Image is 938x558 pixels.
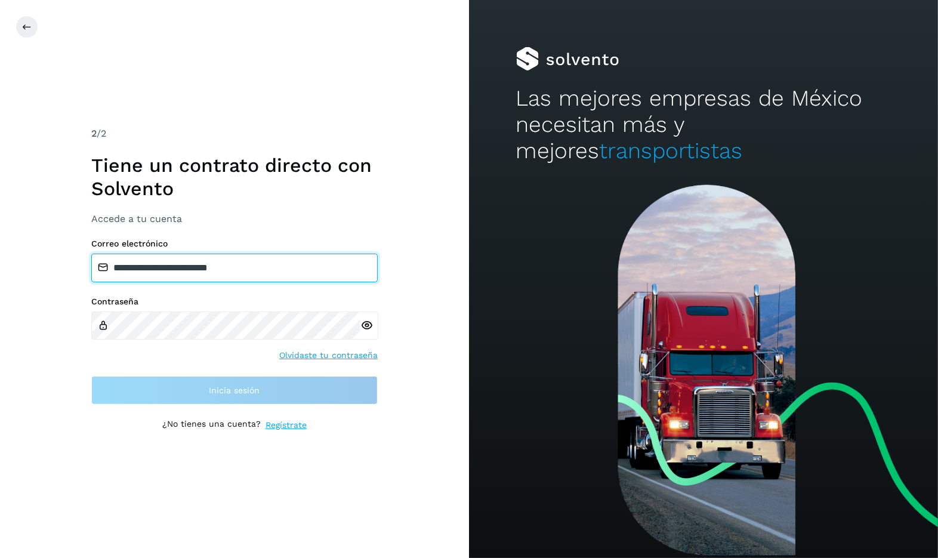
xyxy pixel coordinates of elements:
[162,419,261,431] p: ¿No tienes una cuenta?
[91,376,378,405] button: Inicia sesión
[91,239,378,249] label: Correo electrónico
[91,128,97,139] span: 2
[600,138,743,164] span: transportistas
[91,127,378,141] div: /2
[91,154,378,200] h1: Tiene un contrato directo con Solvento
[91,297,378,307] label: Contraseña
[91,213,378,224] h3: Accede a tu cuenta
[209,386,260,394] span: Inicia sesión
[266,419,307,431] a: Regístrate
[516,85,891,165] h2: Las mejores empresas de México necesitan más y mejores
[279,349,378,362] a: Olvidaste tu contraseña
